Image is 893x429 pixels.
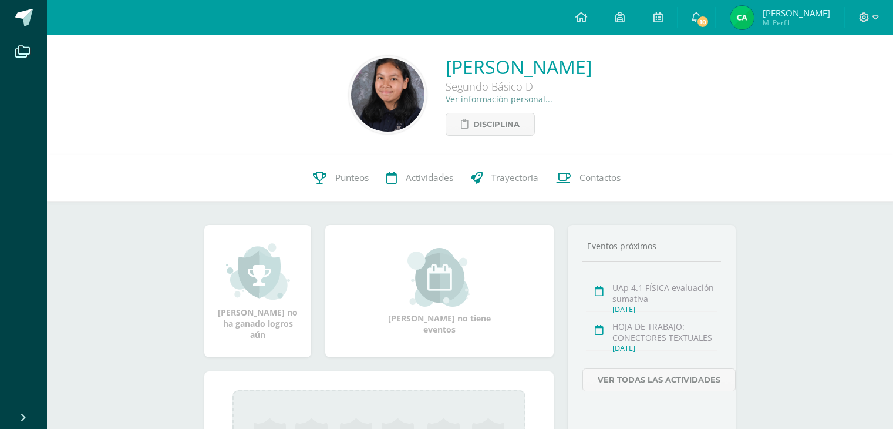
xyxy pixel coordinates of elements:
[462,155,547,202] a: Trayectoria
[582,368,736,391] a: Ver todas las actividades
[381,248,498,335] div: [PERSON_NAME] no tiene eventos
[612,343,717,353] div: [DATE]
[763,18,830,28] span: Mi Perfil
[216,242,299,340] div: [PERSON_NAME] no ha ganado logros aún
[612,282,717,304] div: UAp 4.1 FÍSICA evaluación sumativa
[446,79,592,93] div: Segundo Básico D
[612,321,717,343] div: HOJA DE TRABAJO: CONECTORES TEXTUALES
[547,155,629,202] a: Contactos
[406,172,453,184] span: Actividades
[579,172,621,184] span: Contactos
[612,304,717,314] div: [DATE]
[730,6,754,29] img: e4c7465d6ed51be7416406892ef0bd6b.png
[763,7,830,19] span: [PERSON_NAME]
[696,15,709,28] span: 10
[491,172,538,184] span: Trayectoria
[378,155,462,202] a: Actividades
[446,93,552,105] a: Ver información personal...
[226,242,290,301] img: achievement_small.png
[407,248,471,307] img: event_small.png
[304,155,378,202] a: Punteos
[446,54,592,79] a: [PERSON_NAME]
[473,113,520,135] span: Disciplina
[351,58,424,132] img: 805032813a02d55eb9088542f030a562.png
[335,172,369,184] span: Punteos
[582,240,721,252] div: Eventos próximos
[446,113,535,136] a: Disciplina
